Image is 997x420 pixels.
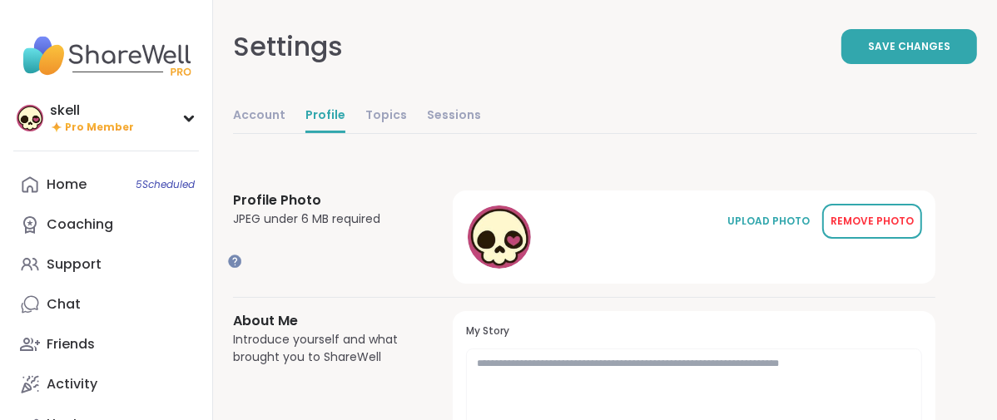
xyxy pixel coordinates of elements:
span: 5 Scheduled [136,178,195,191]
a: Sessions [427,100,481,133]
a: Chat [13,284,199,324]
div: Activity [47,375,97,393]
button: REMOVE PHOTO [822,204,922,239]
a: Friends [13,324,199,364]
a: Home5Scheduled [13,165,199,205]
img: ShareWell Nav Logo [13,27,199,85]
div: REMOVE PHOTO [831,214,914,229]
div: Chat [47,295,81,314]
div: Friends [47,335,95,353]
div: Support [47,255,102,274]
a: Coaching [13,205,199,245]
span: Pro Member [65,121,134,135]
h3: Profile Photo [233,190,413,210]
iframe: Spotlight [228,254,241,268]
h3: My Story [466,324,922,338]
a: Support [13,245,199,284]
a: Activity [13,364,199,404]
div: Settings [233,27,343,67]
a: Profile [305,100,345,133]
span: Save Changes [868,39,950,54]
div: UPLOAD PHOTO [727,214,811,229]
img: skell [17,105,43,131]
h3: About Me [233,311,413,331]
div: Introduce yourself and what brought you to ShareWell [233,331,413,366]
a: Account [233,100,285,133]
div: JPEG under 6 MB required [233,210,413,228]
a: Topics [365,100,407,133]
button: Save Changes [841,29,977,64]
button: UPLOAD PHOTO [719,204,819,239]
div: Coaching [47,215,113,234]
div: Home [47,175,87,194]
div: skell [50,101,134,120]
